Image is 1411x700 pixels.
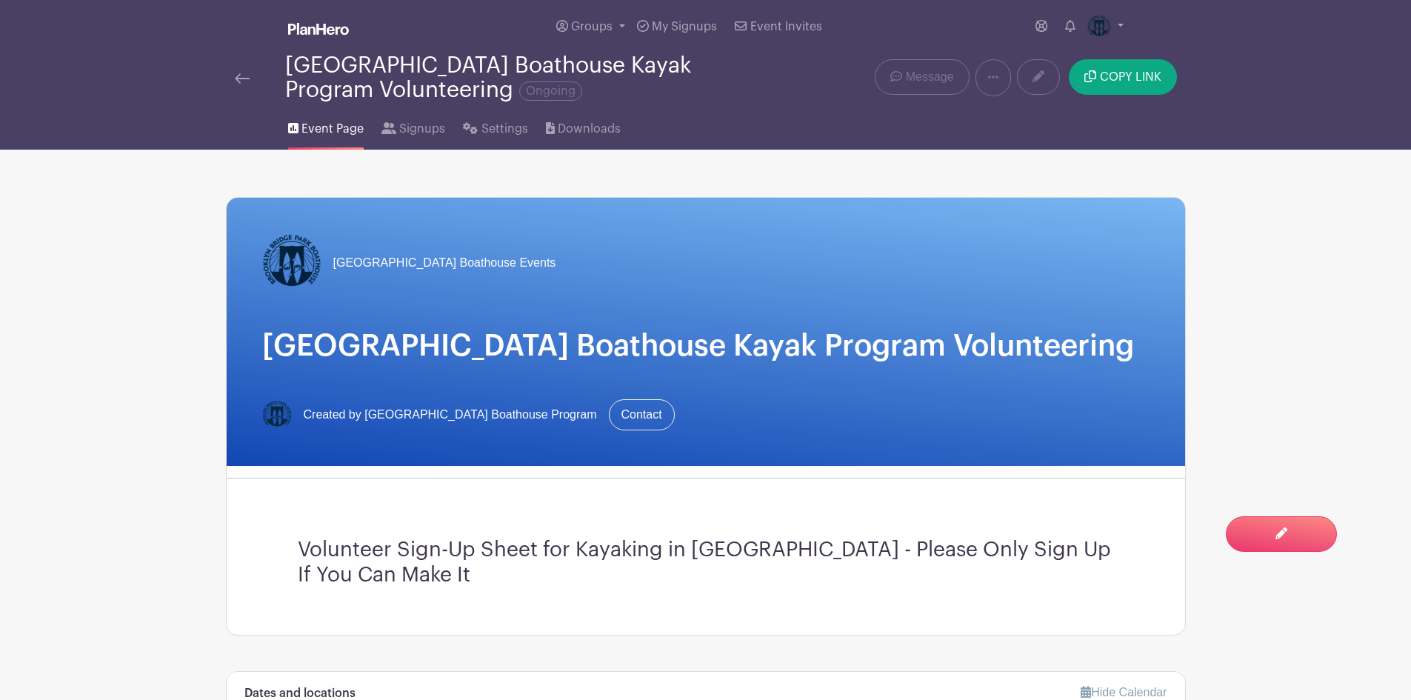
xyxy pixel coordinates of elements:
[906,68,954,86] span: Message
[571,21,613,33] span: Groups
[288,23,349,35] img: logo_white-6c42ec7e38ccf1d336a20a19083b03d10ae64f83f12c07503d8b9e83406b4c7d.svg
[262,400,292,430] img: Logo-Title.png
[262,233,321,293] img: Logo-Title.png
[288,102,364,150] a: Event Page
[333,254,556,272] span: [GEOGRAPHIC_DATA] Boathouse Events
[463,102,527,150] a: Settings
[1100,71,1161,83] span: COPY LINK
[1087,15,1111,39] img: Logo-Title.png
[381,102,445,150] a: Signups
[481,120,528,138] span: Settings
[298,538,1114,587] h3: Volunteer Sign-Up Sheet for Kayaking in [GEOGRAPHIC_DATA] - Please Only Sign Up If You Can Make It
[1081,686,1167,699] a: Hide Calendar
[399,120,445,138] span: Signups
[301,120,364,138] span: Event Page
[519,81,582,101] span: Ongoing
[1069,59,1176,95] button: COPY LINK
[304,406,597,424] span: Created by [GEOGRAPHIC_DATA] Boathouse Program
[546,102,621,150] a: Downloads
[875,59,969,95] a: Message
[652,21,717,33] span: My Signups
[609,399,675,430] a: Contact
[285,53,765,102] div: [GEOGRAPHIC_DATA] Boathouse Kayak Program Volunteering
[750,21,822,33] span: Event Invites
[235,73,250,84] img: back-arrow-29a5d9b10d5bd6ae65dc969a981735edf675c4d7a1fe02e03b50dbd4ba3cdb55.svg
[262,328,1150,364] h1: [GEOGRAPHIC_DATA] Boathouse Kayak Program Volunteering
[558,120,621,138] span: Downloads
